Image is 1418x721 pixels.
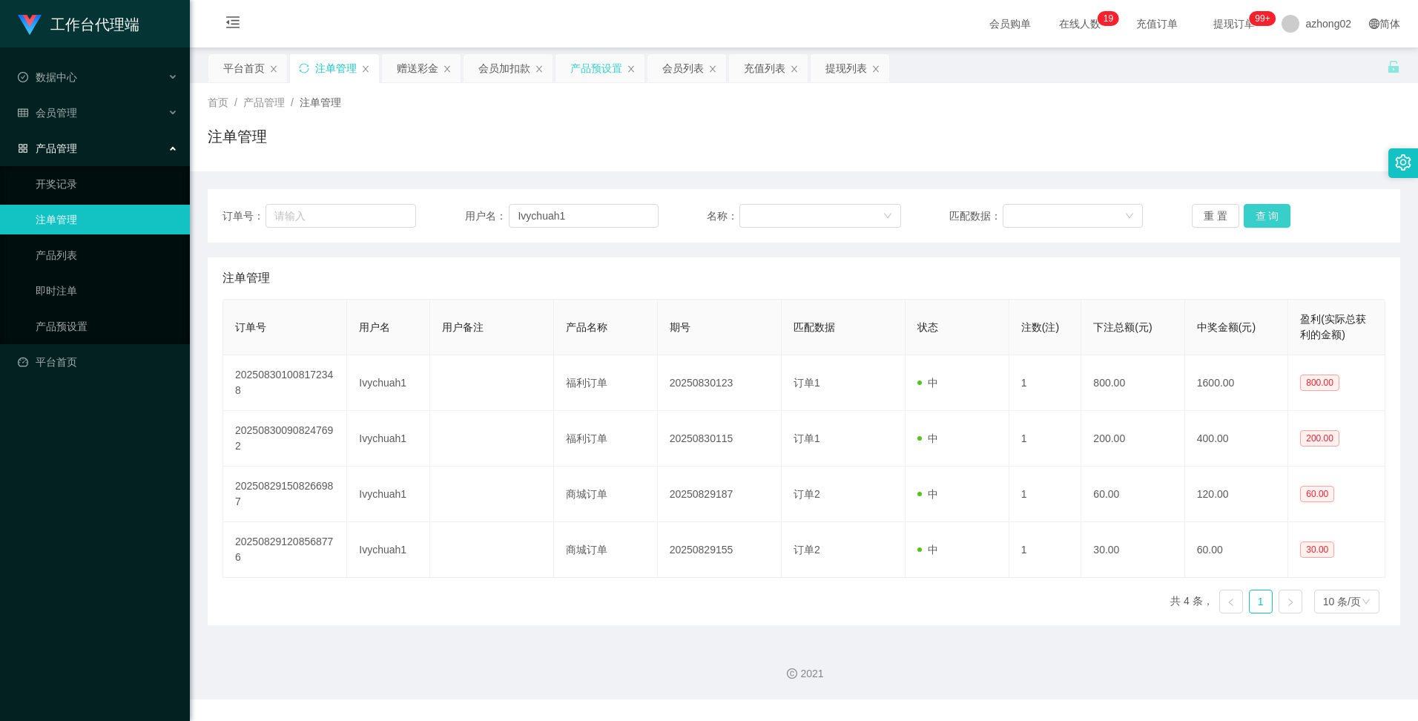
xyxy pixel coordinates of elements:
i: 图标: close [708,65,717,73]
i: 图标: left [1227,598,1236,607]
i: 图标: right [1286,598,1295,607]
td: Ivychuah1 [347,467,430,522]
div: 会员加扣款 [478,54,530,82]
a: 注单管理 [36,205,178,234]
p: 9 [1108,11,1113,26]
a: 产品列表 [36,240,178,270]
td: 1 [1009,411,1082,467]
td: 202508291208568776 [223,522,347,578]
td: 商城订单 [554,467,657,522]
span: 中 [917,544,938,556]
div: 充值列表 [744,54,785,82]
span: 匹配数据 [794,321,835,333]
a: 工作台代理端 [18,18,139,30]
td: 20250829187 [658,467,782,522]
span: 用户名： [465,208,510,224]
span: 产品管理 [18,142,77,154]
span: 中奖金额(元) [1197,321,1256,333]
span: / [291,96,294,108]
span: 注单管理 [300,96,341,108]
li: 下一页 [1279,590,1302,613]
td: 20250829155 [658,522,782,578]
td: 商城订单 [554,522,657,578]
td: 1600.00 [1185,355,1288,411]
span: 订单1 [794,432,820,444]
span: 订单1 [794,377,820,389]
i: 图标: close [871,65,880,73]
td: 20250830115 [658,411,782,467]
span: 产品名称 [566,321,607,333]
span: 提现订单 [1206,19,1262,29]
span: 名称： [707,208,739,224]
div: 注单管理 [315,54,357,82]
div: 平台首页 [223,54,265,82]
img: logo.9652507e.png [18,15,42,36]
span: 中 [917,488,938,500]
i: 图标: close [627,65,636,73]
div: 会员列表 [662,54,704,82]
i: 图标: check-circle-o [18,72,28,82]
i: 图标: sync [299,63,309,73]
i: 图标: down [1362,597,1371,608]
td: 60.00 [1081,467,1184,522]
i: 图标: setting [1395,154,1411,171]
td: Ivychuah1 [347,411,430,467]
td: 60.00 [1185,522,1288,578]
span: 订单号： [222,208,266,224]
span: 盈利(实际总获利的金额) [1300,313,1366,340]
i: 图标: appstore-o [18,143,28,154]
i: 图标: close [269,65,278,73]
h1: 工作台代理端 [50,1,139,48]
span: 注数(注) [1021,321,1059,333]
span: 下注总额(元) [1093,321,1152,333]
span: 产品管理 [243,96,285,108]
td: 1 [1009,522,1082,578]
h1: 注单管理 [208,125,267,148]
i: 图标: close [443,65,452,73]
td: 202508301008172348 [223,355,347,411]
i: 图标: menu-fold [208,1,258,48]
p: 1 [1104,11,1109,26]
div: 提现列表 [825,54,867,82]
td: 200.00 [1081,411,1184,467]
td: 800.00 [1081,355,1184,411]
li: 共 4 条， [1170,590,1213,613]
span: 在线人数 [1052,19,1108,29]
a: 即时注单 [36,276,178,306]
span: 中 [917,432,938,444]
li: 1 [1249,590,1273,613]
span: 期号 [670,321,690,333]
a: 1 [1250,590,1272,613]
td: 30.00 [1081,522,1184,578]
div: 产品预设置 [570,54,622,82]
i: 图标: unlock [1387,60,1400,73]
td: 120.00 [1185,467,1288,522]
div: 2021 [202,666,1406,682]
td: 1 [1009,355,1082,411]
sup: 1039 [1249,11,1276,26]
td: 400.00 [1185,411,1288,467]
span: 订单2 [794,544,820,556]
i: 图标: global [1369,19,1379,29]
div: 赠送彩金 [397,54,438,82]
td: 20250830123 [658,355,782,411]
td: 福利订单 [554,411,657,467]
input: 请输入 [509,204,659,228]
li: 上一页 [1219,590,1243,613]
td: Ivychuah1 [347,522,430,578]
td: Ivychuah1 [347,355,430,411]
td: 1 [1009,467,1082,522]
span: 状态 [917,321,938,333]
button: 查 询 [1244,204,1291,228]
i: 图标: down [883,211,892,222]
span: 匹配数据： [949,208,1003,224]
span: 注单管理 [222,269,270,287]
span: 200.00 [1300,430,1339,447]
td: 202508300908247692 [223,411,347,467]
span: 充值订单 [1129,19,1185,29]
button: 重 置 [1192,204,1239,228]
span: 订单2 [794,488,820,500]
a: 图标: dashboard平台首页 [18,347,178,377]
span: 30.00 [1300,541,1334,558]
a: 开奖记录 [36,169,178,199]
